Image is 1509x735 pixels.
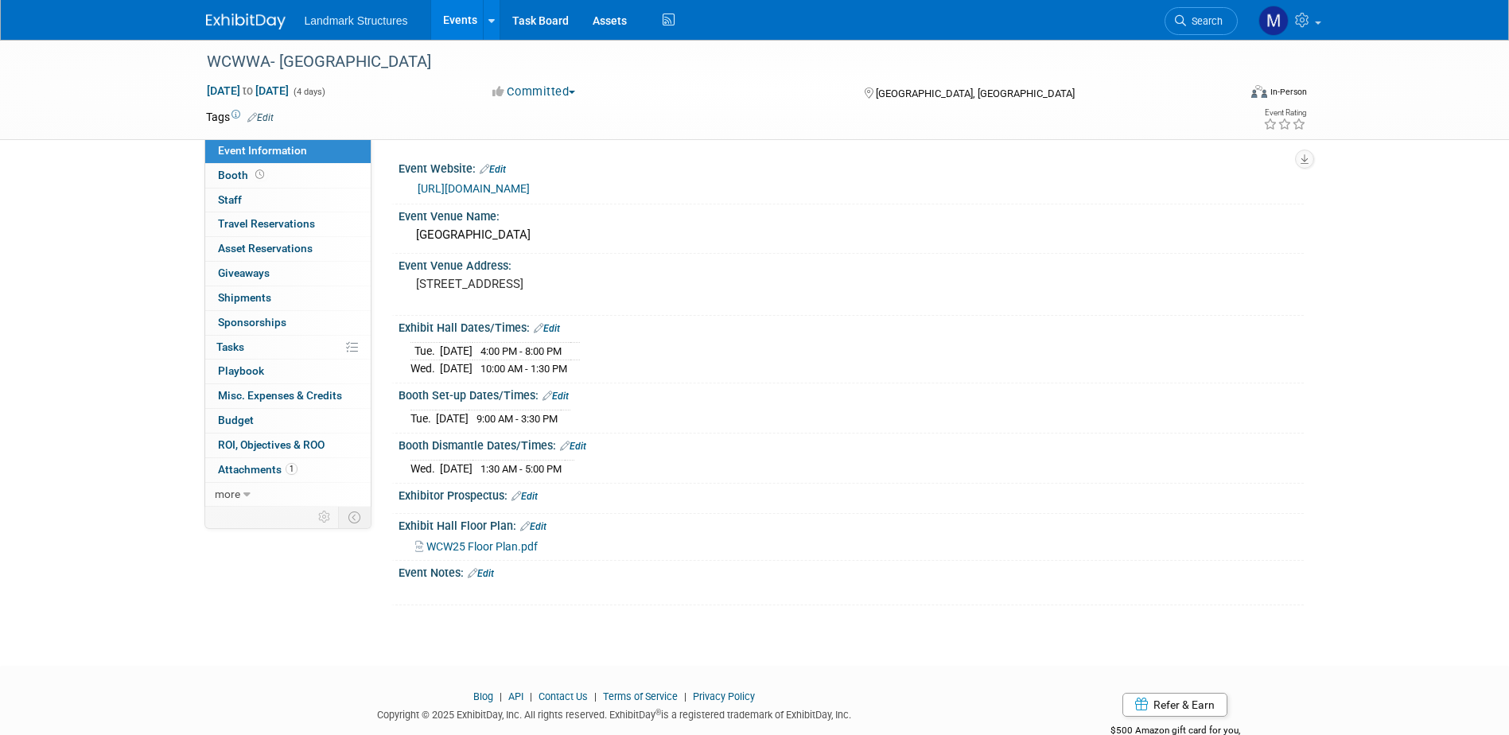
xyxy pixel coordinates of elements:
span: 4:00 PM - 8:00 PM [480,345,562,357]
span: Event Information [218,144,307,157]
a: Edit [247,112,274,123]
a: Travel Reservations [205,212,371,236]
span: Budget [218,414,254,426]
span: | [496,690,506,702]
sup: ® [655,708,661,717]
span: Staff [218,193,242,206]
span: Playbook [218,364,264,377]
span: Booth [218,169,267,181]
div: Booth Dismantle Dates/Times: [399,434,1304,454]
a: Staff [205,189,371,212]
a: [URL][DOMAIN_NAME] [418,182,530,195]
div: Event Rating [1263,109,1306,117]
td: [DATE] [436,410,469,427]
pre: [STREET_ADDRESS] [416,277,758,291]
span: Shipments [218,291,271,304]
img: Maryann Tijerina [1258,6,1289,36]
img: Format-Inperson.png [1251,85,1267,98]
div: Event Website: [399,157,1304,177]
a: Search [1165,7,1238,35]
div: Event Notes: [399,561,1304,581]
span: Sponsorships [218,316,286,329]
div: In-Person [1270,86,1307,98]
a: Budget [205,409,371,433]
a: WCW25 Floor Plan.pdf [415,540,538,553]
a: Privacy Policy [693,690,755,702]
span: Booth not reserved yet [252,169,267,181]
div: [GEOGRAPHIC_DATA] [410,223,1292,247]
a: Edit [480,164,506,175]
a: API [508,690,523,702]
span: | [526,690,536,702]
a: Edit [468,568,494,579]
div: Copyright © 2025 ExhibitDay, Inc. All rights reserved. ExhibitDay is a registered trademark of Ex... [206,704,1024,722]
span: Giveaways [218,266,270,279]
a: Misc. Expenses & Credits [205,384,371,408]
a: Booth [205,164,371,188]
a: Blog [473,690,493,702]
span: to [240,84,255,97]
span: [DATE] [DATE] [206,84,290,98]
span: more [215,488,240,500]
a: Sponsorships [205,311,371,335]
a: Edit [543,391,569,402]
span: 1 [286,463,298,475]
a: Edit [560,441,586,452]
button: Committed [487,84,581,100]
td: Personalize Event Tab Strip [311,507,339,527]
div: Event Venue Address: [399,254,1304,274]
a: Terms of Service [603,690,678,702]
div: Exhibit Hall Dates/Times: [399,316,1304,336]
div: Booth Set-up Dates/Times: [399,383,1304,404]
img: ExhibitDay [206,14,286,29]
span: Misc. Expenses & Credits [218,389,342,402]
span: WCW25 Floor Plan.pdf [426,540,538,553]
span: Tasks [216,340,244,353]
td: Wed. [410,360,440,377]
a: Edit [511,491,538,502]
a: Contact Us [539,690,588,702]
span: [GEOGRAPHIC_DATA], [GEOGRAPHIC_DATA] [876,87,1075,99]
span: (4 days) [292,87,325,97]
a: Shipments [205,286,371,310]
td: Tags [206,109,274,125]
div: WCWWA- [GEOGRAPHIC_DATA] [201,48,1214,76]
div: Exhibit Hall Floor Plan: [399,514,1304,535]
a: Event Information [205,139,371,163]
span: 9:00 AM - 3:30 PM [476,413,558,425]
span: Asset Reservations [218,242,313,255]
span: Attachments [218,463,298,476]
td: Tue. [410,410,436,427]
span: Travel Reservations [218,217,315,230]
a: Refer & Earn [1122,693,1227,717]
td: Toggle Event Tabs [338,507,371,527]
td: [DATE] [440,461,473,477]
span: 1:30 AM - 5:00 PM [480,463,562,475]
a: Playbook [205,360,371,383]
a: Edit [520,521,546,532]
span: 10:00 AM - 1:30 PM [480,363,567,375]
div: Exhibitor Prospectus: [399,484,1304,504]
div: Event Venue Name: [399,204,1304,224]
a: Giveaways [205,262,371,286]
span: ROI, Objectives & ROO [218,438,325,451]
a: ROI, Objectives & ROO [205,434,371,457]
td: [DATE] [440,343,473,360]
span: Landmark Structures [305,14,408,27]
a: Tasks [205,336,371,360]
a: Edit [534,323,560,334]
span: | [590,690,601,702]
a: more [205,483,371,507]
td: Tue. [410,343,440,360]
div: Event Format [1144,83,1308,107]
td: [DATE] [440,360,473,377]
a: Attachments1 [205,458,371,482]
span: Search [1186,15,1223,27]
a: Asset Reservations [205,237,371,261]
td: Wed. [410,461,440,477]
span: | [680,690,690,702]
